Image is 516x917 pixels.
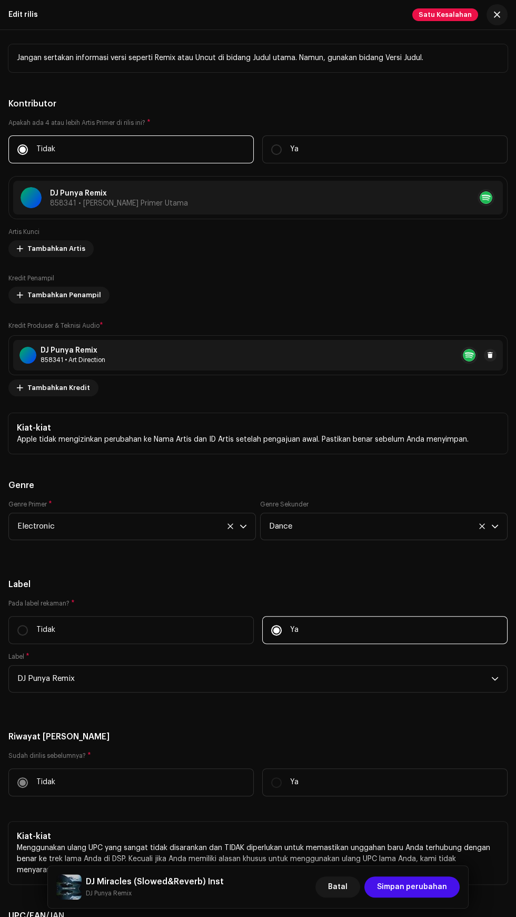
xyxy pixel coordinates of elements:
span: Tambahkan Kredit [27,377,90,398]
span: Batal [328,876,348,898]
div: Art Direction [41,356,105,364]
h5: Kiat-kiat [17,422,499,434]
h5: DJ Miracles (Slowed&Reverb) Inst [86,875,224,888]
p: Tidak [36,777,55,788]
p: Tidak [36,625,55,636]
img: 10221747-d269-4bbc-b893-2721734e67ee [56,874,82,900]
p: Tidak [36,144,55,155]
button: Batal [315,876,360,898]
label: Pada label rekaman? [8,599,508,608]
span: Tambahkan Artis [27,238,85,259]
button: Tambahkan Kredit [8,379,98,396]
p: Jangan sertakan informasi versi seperti Remix atau Uncut di bidang Judul utama. Namun, gunakan bi... [17,53,499,64]
label: Genre Primer [8,500,52,509]
div: dropdown trigger [491,666,499,692]
label: Apakah ada 4 atau lebih Artis Primer di rilis ini? [8,119,508,127]
p: Menggunakan ulang UPC yang sangat tidak disarankan dan TIDAK diperlukan untuk memastikan unggahan... [17,843,499,876]
label: Sudah dirilis sebelumnya? [8,752,508,760]
button: Simpan perubahan [364,876,460,898]
span: Tambahkan Penampil [27,285,101,306]
span: Simpan perubahan [377,876,447,898]
button: Tambahkan Artis [8,240,94,257]
h5: Kiat-kiat [17,830,499,843]
button: Tambahkan Penampil [8,287,110,304]
label: Label [8,652,29,661]
label: Kredit Penampil [8,274,54,282]
h5: Genre [8,479,508,492]
div: dropdown trigger [240,513,247,540]
span: Electronic [17,513,240,540]
p: Ya [290,144,299,155]
h5: Label [8,578,508,591]
label: Genre Sekunder [260,500,309,509]
small: DJ Miracles (Slowed&Reverb) Inst [86,888,224,899]
h5: Riwayat [PERSON_NAME] [8,730,508,743]
p: Ya [290,625,299,636]
div: DJ Punya Remix [41,346,105,355]
span: Dance [269,513,491,540]
small: Kredit Produser & Teknisi Audio [8,323,100,329]
p: DJ Punya Remix [50,188,188,199]
p: Ya [290,777,299,788]
div: Edit rilis [8,11,38,19]
label: Artis Kunci [8,228,39,236]
span: Satu Kesalahan [412,8,478,21]
div: dropdown trigger [491,513,499,540]
h5: Kontributor [8,97,508,110]
p: Apple tidak mengizinkan perubahan ke Nama Artis dan ID Artis setelah pengajuan awal. Pastikan ben... [17,434,499,445]
span: 858341 • [PERSON_NAME] Primer Utama [50,200,188,207]
span: DJ Punya Remix [17,666,491,692]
